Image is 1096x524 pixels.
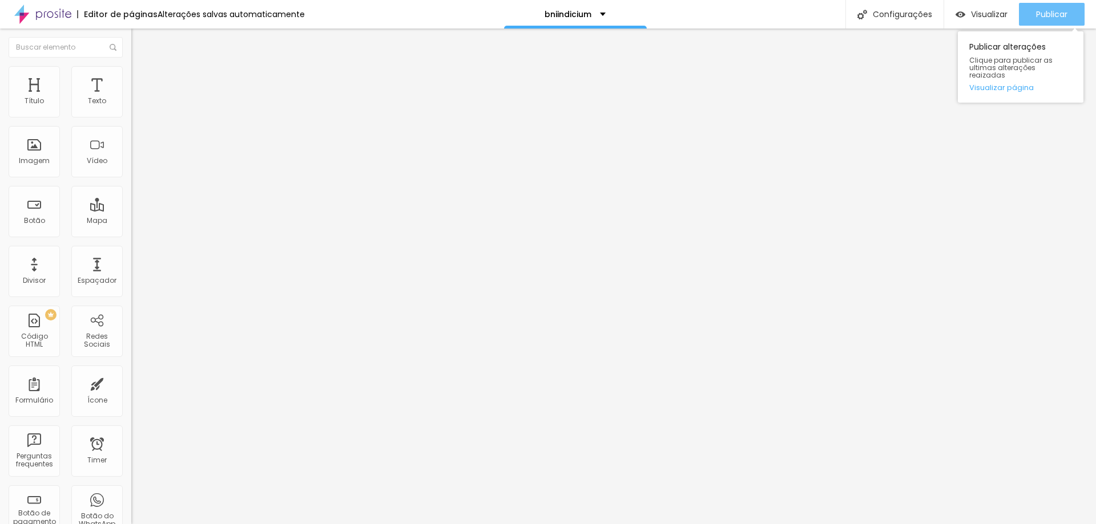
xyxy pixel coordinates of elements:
[19,157,50,165] div: Imagem
[23,277,46,285] div: Divisor
[78,277,116,285] div: Espaçador
[11,332,57,349] div: Código HTML
[110,44,116,51] img: Icone
[131,29,1096,524] iframe: Editor
[87,217,107,225] div: Mapa
[857,10,867,19] img: Icone
[24,217,45,225] div: Botão
[87,456,107,464] div: Timer
[956,10,965,19] img: view-1.svg
[1036,10,1067,19] span: Publicar
[545,10,591,18] p: bniindicium
[88,97,106,105] div: Texto
[9,37,123,58] input: Buscar elemento
[971,10,1008,19] span: Visualizar
[944,3,1019,26] button: Visualizar
[25,97,44,105] div: Título
[87,157,107,165] div: Vídeo
[87,396,107,404] div: Ícone
[969,56,1072,79] span: Clique para publicar as ultimas alterações reaizadas
[969,84,1072,91] a: Visualizar página
[11,452,57,469] div: Perguntas frequentes
[77,10,158,18] div: Editor de páginas
[74,332,119,349] div: Redes Sociais
[158,10,305,18] div: Alterações salvas automaticamente
[958,31,1083,103] div: Publicar alterações
[1019,3,1085,26] button: Publicar
[15,396,53,404] div: Formulário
